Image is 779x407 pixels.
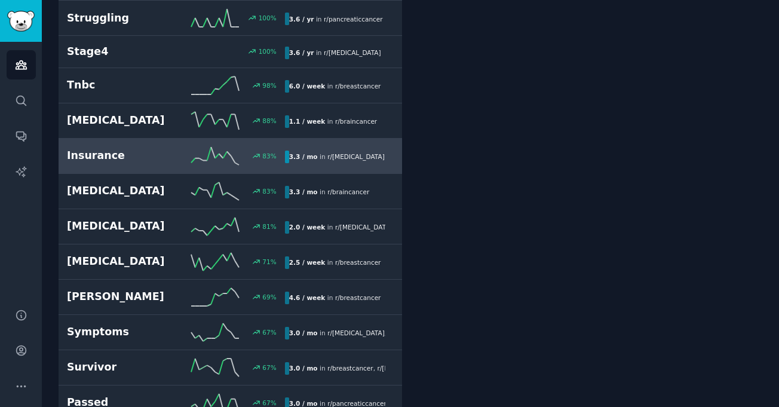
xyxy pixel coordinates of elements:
[262,222,276,231] div: 81 %
[289,365,318,372] b: 3.0 / mo
[285,47,385,59] div: in
[67,219,176,234] h2: [MEDICAL_DATA]
[289,49,314,56] b: 3.6 / yr
[67,325,176,339] h2: Symptoms
[67,289,176,304] h2: [PERSON_NAME]
[67,113,176,128] h2: [MEDICAL_DATA]
[262,328,276,336] div: 67 %
[59,315,402,350] a: Symptoms67%3.0 / moin r/[MEDICAL_DATA],
[335,259,381,266] span: r/ breastcancer
[289,224,326,231] b: 2.0 / week
[59,1,402,36] a: Struggling100%3.6 / yrin r/pancreaticcancer
[289,188,318,195] b: 3.3 / mo
[378,365,435,372] span: r/ [MEDICAL_DATA]
[285,362,385,375] div: in
[285,256,385,269] div: in
[285,292,385,304] div: in
[262,258,276,266] div: 71 %
[289,259,326,266] b: 2.5 / week
[262,187,276,195] div: 83 %
[324,49,381,56] span: r/ [MEDICAL_DATA]
[67,360,176,375] h2: Survivor
[385,329,387,336] span: ,
[285,186,374,198] div: in
[259,14,277,22] div: 100 %
[262,363,276,372] div: 67 %
[289,16,314,23] b: 3.6 / yr
[285,13,385,25] div: in
[289,329,318,336] b: 3.0 / mo
[67,78,176,93] h2: Tnbc
[285,327,385,339] div: in
[59,103,402,139] a: [MEDICAL_DATA]88%1.1 / weekin r/braincancer
[7,11,35,32] img: GummySearch logo
[59,209,402,244] a: [MEDICAL_DATA]81%2.0 / weekin r/[MEDICAL_DATA]
[59,280,402,315] a: [PERSON_NAME]69%4.6 / weekin r/breastcancer
[262,293,276,301] div: 69 %
[59,174,402,209] a: [MEDICAL_DATA]83%3.3 / moin r/braincancer
[335,294,381,301] span: r/ breastcancer
[67,254,176,269] h2: [MEDICAL_DATA]
[59,36,402,68] a: Stage4100%3.6 / yrin r/[MEDICAL_DATA]
[327,153,385,160] span: r/ [MEDICAL_DATA]
[335,82,381,90] span: r/ breastcancer
[262,81,276,90] div: 98 %
[335,118,377,125] span: r/ braincancer
[262,152,276,160] div: 83 %
[67,183,176,198] h2: [MEDICAL_DATA]
[262,399,276,407] div: 67 %
[289,153,318,160] b: 3.3 / mo
[285,151,385,163] div: in
[327,400,387,407] span: r/ pancreaticcancer
[59,139,402,174] a: Insurance83%3.3 / moin r/[MEDICAL_DATA]
[289,294,326,301] b: 4.6 / week
[289,400,318,407] b: 3.0 / mo
[59,68,402,103] a: Tnbc98%6.0 / weekin r/breastcancer
[67,44,176,59] h2: Stage4
[373,365,375,372] span: ,
[67,11,176,26] h2: Struggling
[59,244,402,280] a: [MEDICAL_DATA]71%2.5 / weekin r/breastcancer
[262,117,276,125] div: 88 %
[327,365,373,372] span: r/ breastcancer
[289,82,326,90] b: 6.0 / week
[285,221,385,234] div: in
[59,350,402,385] a: Survivor67%3.0 / moin r/breastcancer,r/[MEDICAL_DATA]
[259,47,277,56] div: 100 %
[289,118,326,125] b: 1.1 / week
[327,188,369,195] span: r/ braincancer
[285,80,385,93] div: in
[67,148,176,163] h2: Insurance
[285,115,382,128] div: in
[324,16,383,23] span: r/ pancreaticcancer
[327,329,385,336] span: r/ [MEDICAL_DATA]
[335,224,392,231] span: r/ [MEDICAL_DATA]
